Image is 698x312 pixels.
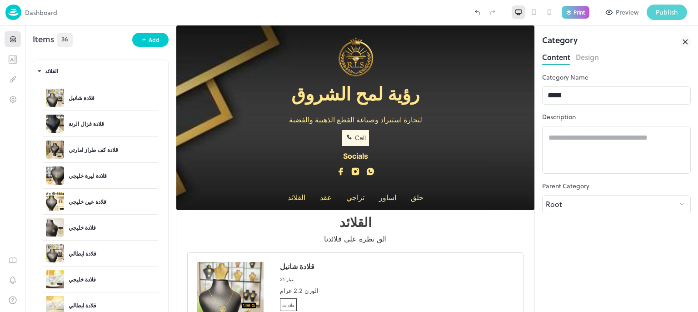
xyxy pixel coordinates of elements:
[203,167,220,176] span: اساور
[5,31,21,47] button: Items
[576,50,599,62] button: Design
[542,34,578,50] div: Category
[69,197,106,206] div: قلادة عين خليجي
[69,249,96,257] div: قلادة ايطالي
[159,11,199,52] img: 1759134610434p1bwxktu76.png%3Ft%3D1759134586803
[61,34,68,44] span: 36
[573,10,585,15] p: Print
[647,5,687,20] button: Publish
[46,89,64,107] img: item image
[106,277,118,282] span: قلادات
[5,252,21,268] button: Guides
[5,91,21,107] button: Settings
[616,7,638,17] div: Preview
[69,94,95,102] div: قلادة شانيل
[5,292,21,308] button: Help
[542,112,691,121] p: Description
[46,270,64,288] img: item image
[5,51,21,67] button: Templates
[656,7,678,17] div: Publish
[69,275,96,283] div: قلادة خليجي
[144,167,155,176] span: عقد
[69,223,96,231] div: قلادة خليجي
[37,60,165,83] div: القلائد
[5,71,21,87] button: Design
[132,33,169,47] button: Add
[469,5,485,20] label: Undo (Ctrl + Z)
[69,146,118,154] div: قلادة كف طراز امارتي
[69,120,104,128] div: قلادة غزال الرنة
[113,90,246,99] span: لتجارة استيراد وصياغة القطع الذهبية والفضية
[46,192,64,211] img: item image
[46,115,64,133] img: item image
[149,35,160,44] div: Add
[542,72,691,82] p: Category Name
[485,5,500,20] label: Redo (Ctrl + Y)
[5,5,21,20] img: logo-86c26b7e.jpg
[46,166,64,185] img: item image
[46,218,64,237] img: item image
[46,244,64,262] img: item image
[542,50,570,62] button: Content
[20,237,87,303] img: 1759070385721vrq0er9dep.png
[5,272,21,292] div: Notifications
[104,237,138,246] span: قلادة شانيل
[542,181,691,191] p: Parent Category
[169,107,190,118] p: Call
[115,57,243,80] span: رؤية لمح الشروق
[104,262,142,269] span: الوزن 2.2 غرام
[601,5,644,20] button: Preview
[69,301,96,309] div: قلادة ايطالي
[111,167,129,176] span: القلائد
[33,33,54,47] span: Items
[542,195,678,213] div: Root
[11,209,347,218] p: الق نظرة على قلائدنا
[234,167,247,176] span: حلق
[25,8,57,17] p: Dashboard
[69,171,107,180] div: قلادة ليرة خليجي
[45,67,157,75] div: القلائد
[170,167,188,176] span: تراجي
[165,105,193,120] a: Call
[104,251,118,257] span: عيار 21
[46,141,64,159] img: item image
[11,189,347,205] p: القلائد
